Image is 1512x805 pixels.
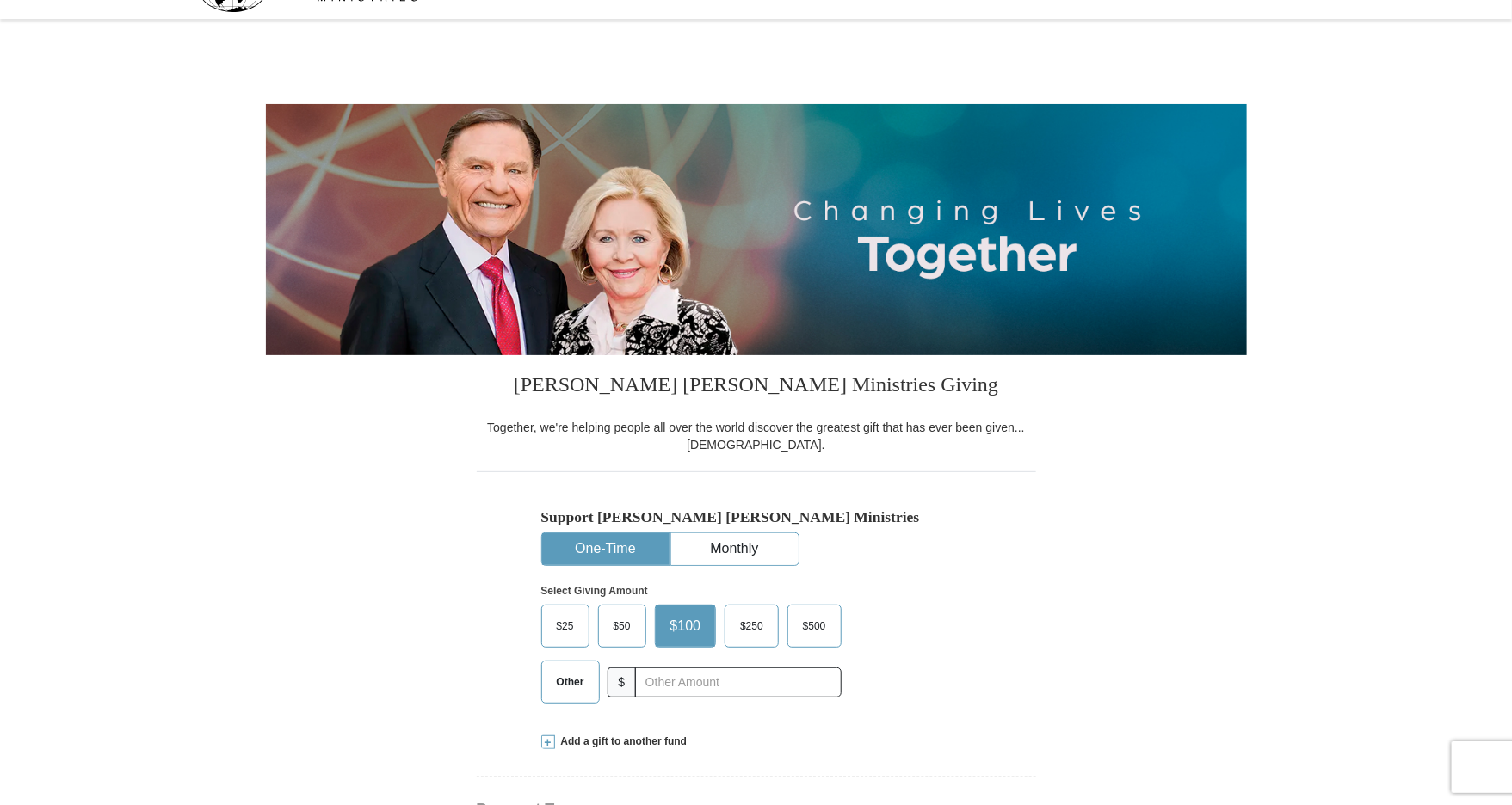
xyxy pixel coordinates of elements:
[548,613,583,639] span: $25
[662,613,710,639] span: $100
[731,613,772,639] span: $250
[542,533,670,565] button: One-Time
[794,613,835,639] span: $500
[635,667,841,697] input: Other Amount
[608,667,637,697] span: $
[541,508,972,526] h5: Support [PERSON_NAME] [PERSON_NAME] Ministries
[477,355,1036,419] h3: [PERSON_NAME] [PERSON_NAME] Ministries Giving
[477,419,1036,453] div: Together, we're helping people all over the world discover the greatest gift that has ever been g...
[605,613,639,639] span: $50
[541,585,648,597] strong: Select Giving Amount
[555,734,688,749] span: Add a gift to another fund
[548,669,593,695] span: Other
[671,533,799,565] button: Monthly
